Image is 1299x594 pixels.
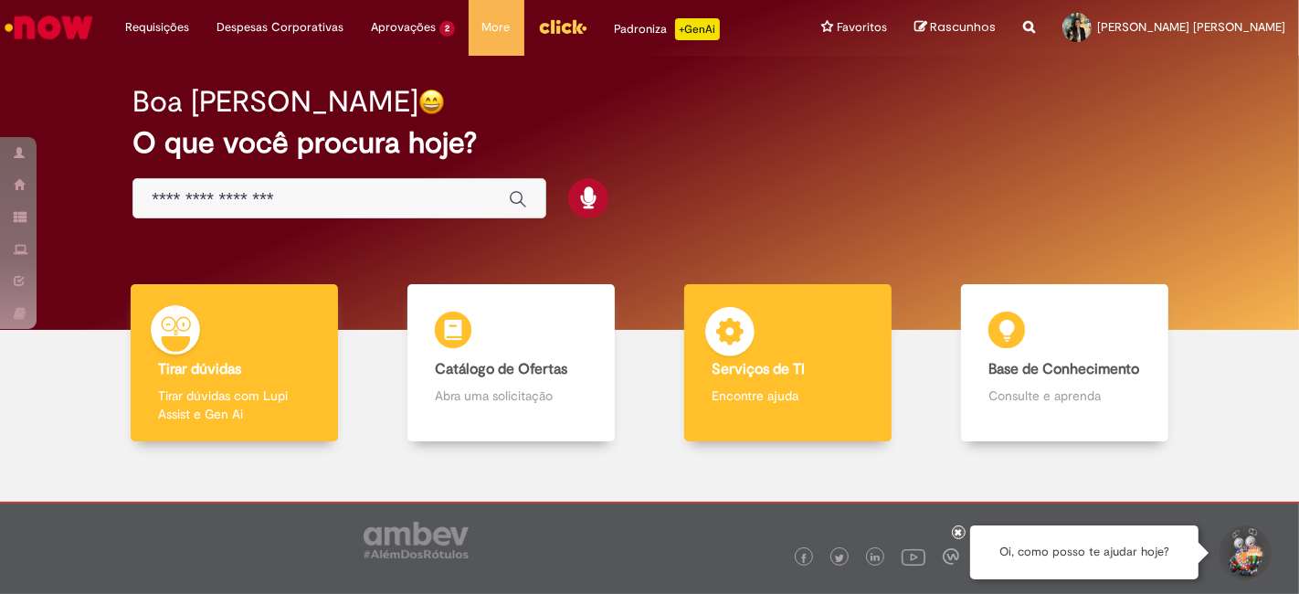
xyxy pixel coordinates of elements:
button: Iniciar Conversa de Suporte [1217,525,1272,580]
img: logo_footer_linkedin.png [871,553,880,564]
p: Tirar dúvidas com Lupi Assist e Gen Ai [158,387,312,423]
div: Oi, como posso te ajudar hoje? [970,525,1199,579]
a: Base de Conhecimento Consulte e aprenda [926,284,1203,442]
span: Rascunhos [930,18,996,36]
img: logo_footer_facebook.png [799,554,808,563]
a: Catálogo de Ofertas Abra uma solicitação [373,284,649,442]
h2: Boa [PERSON_NAME] [132,86,418,118]
img: click_logo_yellow_360x200.png [538,13,587,40]
img: happy-face.png [418,89,445,115]
img: logo_footer_youtube.png [902,545,925,568]
span: 2 [439,21,455,37]
img: logo_footer_workplace.png [943,548,959,565]
span: More [482,18,511,37]
a: Serviços de TI Encontre ajuda [649,284,926,442]
img: logo_footer_ambev_rotulo_gray.png [364,522,469,558]
span: Requisições [125,18,189,37]
img: logo_footer_twitter.png [835,554,844,563]
b: Base de Conhecimento [988,360,1139,378]
b: Tirar dúvidas [158,360,241,378]
span: Despesas Corporativas [216,18,343,37]
p: Consulte e aprenda [988,387,1142,405]
div: Padroniza [615,18,720,40]
span: Favoritos [837,18,887,37]
b: Serviços de TI [712,360,805,378]
span: Aprovações [371,18,436,37]
b: Catálogo de Ofertas [435,360,567,378]
p: Encontre ajuda [712,387,865,405]
span: [PERSON_NAME] [PERSON_NAME] [1097,19,1285,35]
img: ServiceNow [2,9,96,46]
p: +GenAi [675,18,720,40]
p: Abra uma solicitação [435,387,588,405]
a: Tirar dúvidas Tirar dúvidas com Lupi Assist e Gen Ai [96,284,373,442]
a: Rascunhos [914,19,996,37]
h2: O que você procura hoje? [132,127,1167,159]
